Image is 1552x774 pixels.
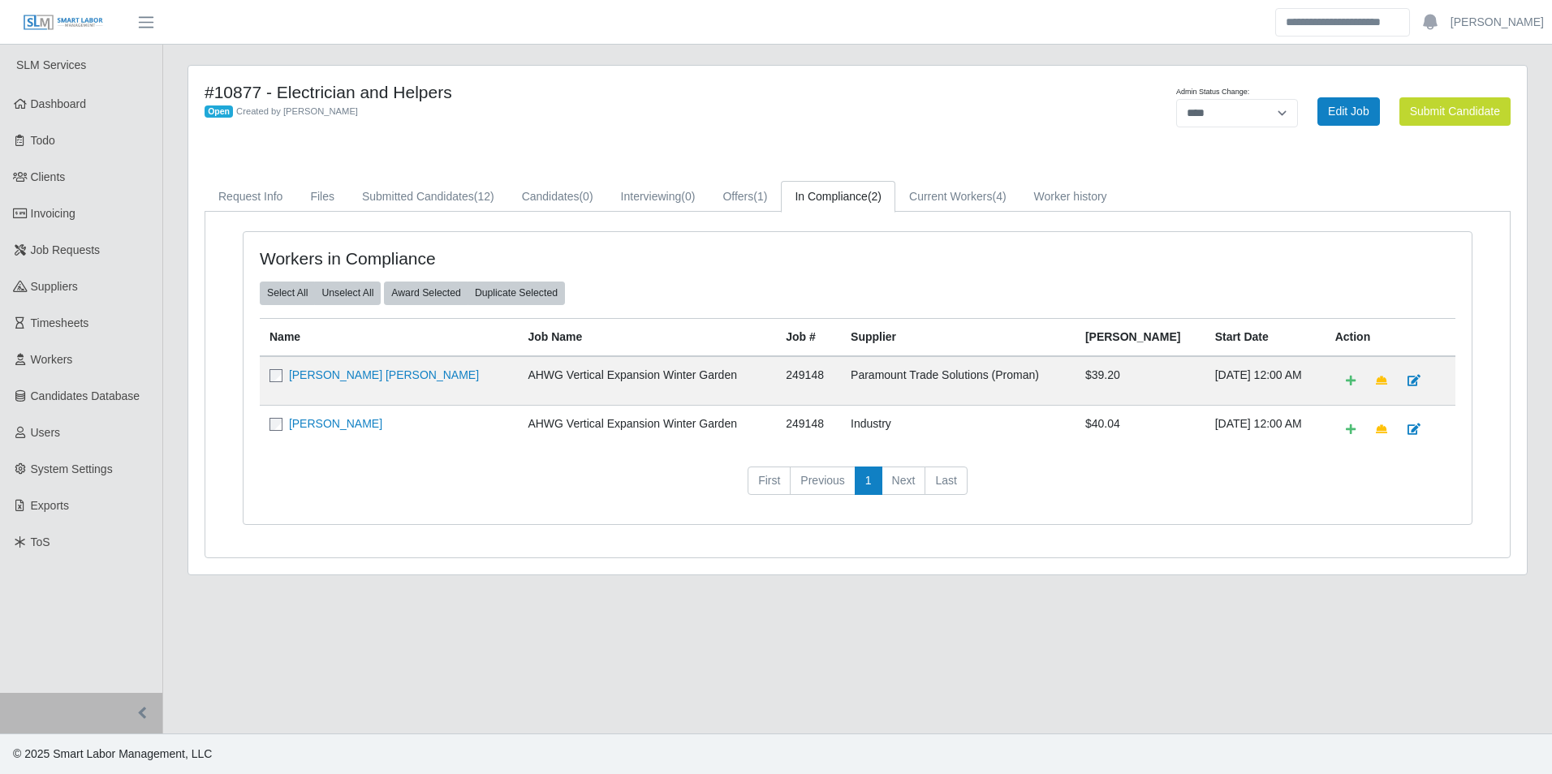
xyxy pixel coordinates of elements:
td: Paramount Trade Solutions (Proman) [841,356,1076,406]
a: Request Info [205,181,296,213]
span: Open [205,105,233,118]
span: (2) [868,190,882,203]
a: Add Default Cost Code [1335,415,1366,444]
span: Suppliers [31,280,78,293]
div: bulk actions [260,282,381,304]
td: AHWG Vertical Expansion Winter Garden [518,356,776,406]
th: Name [260,318,518,356]
span: (12) [474,190,494,203]
span: ToS [31,535,50,548]
td: $39.20 [1076,356,1205,406]
a: Candidates [508,181,607,213]
a: Make Team Lead [1365,415,1398,444]
button: Submit Candidate [1399,97,1511,126]
label: Admin Status Change: [1176,87,1249,98]
th: Job Name [518,318,776,356]
span: SLM Services [16,58,86,71]
nav: pagination [260,467,1455,509]
td: 249148 [776,405,841,454]
h4: Workers in Compliance [260,248,744,269]
th: [PERSON_NAME] [1076,318,1205,356]
a: Current Workers [895,181,1020,213]
td: AHWG Vertical Expansion Winter Garden [518,405,776,454]
span: (4) [992,190,1006,203]
a: Worker history [1020,181,1121,213]
th: Supplier [841,318,1076,356]
span: Workers [31,353,73,366]
h4: #10877 - Electrician and Helpers [205,82,956,102]
th: Action [1326,318,1455,356]
span: Job Requests [31,243,101,256]
span: Clients [31,170,66,183]
button: Award Selected [384,282,468,304]
span: (0) [681,190,695,203]
a: 1 [855,467,882,496]
td: 249148 [776,356,841,406]
a: In Compliance [781,181,895,213]
img: SLM Logo [23,14,104,32]
td: [DATE] 12:00 AM [1205,405,1326,454]
a: Files [296,181,348,213]
a: Add Default Cost Code [1335,367,1366,395]
button: Duplicate Selected [468,282,565,304]
span: Created by [PERSON_NAME] [236,106,358,116]
span: Todo [31,134,55,147]
a: Offers [709,181,781,213]
span: Invoicing [31,207,75,220]
a: [PERSON_NAME] [289,417,382,430]
a: [PERSON_NAME] [PERSON_NAME] [289,368,479,381]
button: Select All [260,282,315,304]
button: Unselect All [314,282,381,304]
span: Timesheets [31,316,89,329]
span: System Settings [31,462,113,475]
th: Start Date [1205,318,1326,356]
span: Dashboard [31,97,87,110]
div: bulk actions [384,282,565,304]
th: Job # [776,318,841,356]
a: Make Team Lead [1365,367,1398,395]
span: Exports [31,499,69,512]
span: (0) [579,190,593,203]
td: [DATE] 12:00 AM [1205,356,1326,406]
a: Edit Job [1317,97,1380,126]
span: © 2025 Smart Labor Management, LLC [13,747,212,760]
span: Candidates Database [31,389,140,402]
span: Users [31,426,61,439]
span: (1) [753,190,767,203]
input: Search [1275,8,1410,37]
td: Industry [841,405,1076,454]
td: $40.04 [1076,405,1205,454]
a: Submitted Candidates [348,181,508,213]
a: Interviewing [607,181,709,213]
a: [PERSON_NAME] [1451,14,1544,31]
